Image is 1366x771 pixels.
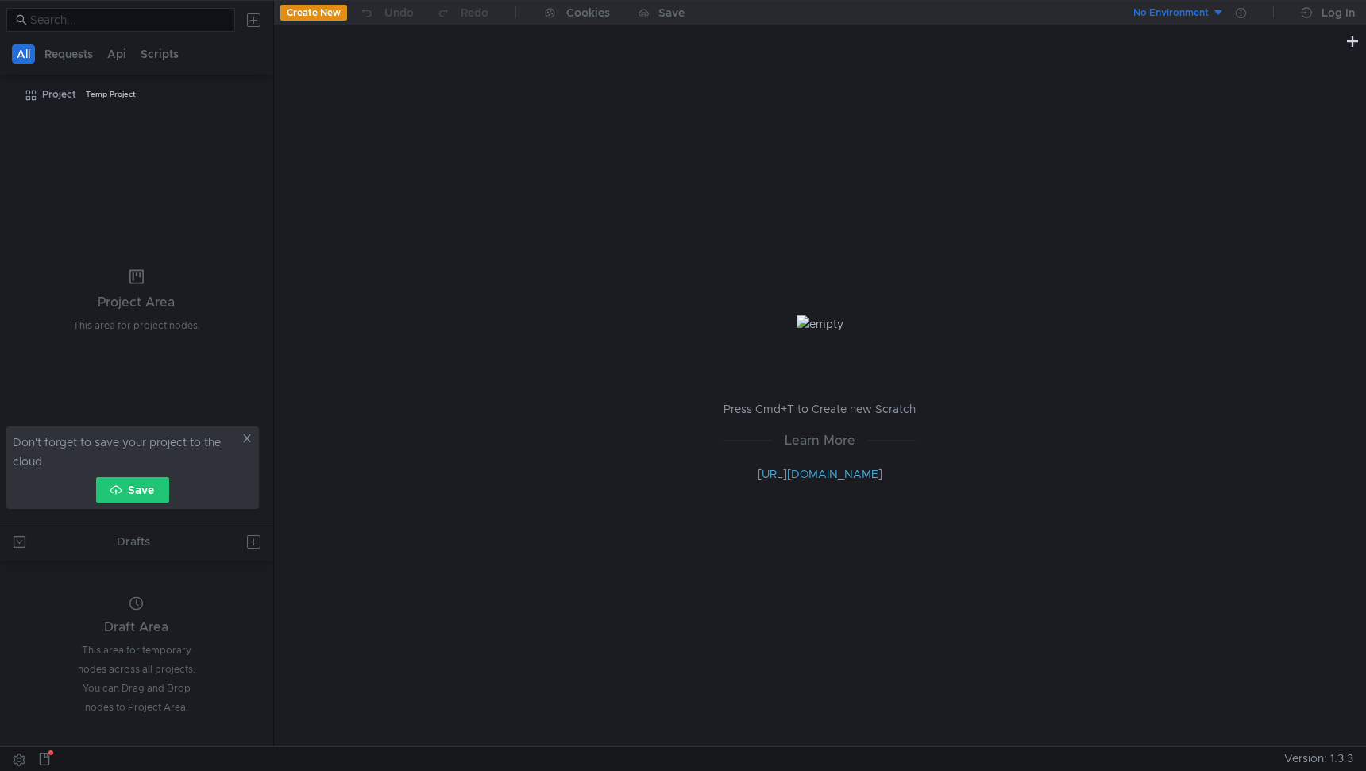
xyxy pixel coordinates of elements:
[425,1,500,25] button: Redo
[1133,6,1209,21] div: No Environment
[566,3,610,22] div: Cookies
[86,83,136,106] div: Temp Project
[42,83,76,106] div: Project
[1284,747,1353,770] span: Version: 1.3.3
[12,44,35,64] button: All
[30,11,226,29] input: Search...
[461,3,488,22] div: Redo
[772,430,868,450] span: Learn More
[658,7,685,18] div: Save
[1322,3,1355,22] div: Log In
[280,5,347,21] button: Create New
[347,1,425,25] button: Undo
[96,477,169,503] button: Save
[117,532,150,551] div: Drafts
[136,44,183,64] button: Scripts
[384,3,414,22] div: Undo
[13,433,238,471] span: Don't forget to save your project to the cloud
[797,315,843,333] img: empty
[102,44,131,64] button: Api
[40,44,98,64] button: Requests
[758,467,882,481] a: [URL][DOMAIN_NAME]
[724,399,916,418] p: Press Cmd+T to Create new Scratch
